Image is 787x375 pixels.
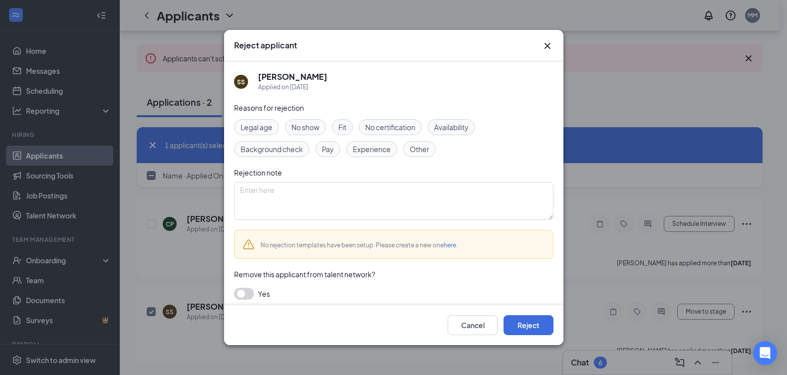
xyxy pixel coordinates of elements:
[541,40,553,52] svg: Cross
[258,71,327,82] h5: [PERSON_NAME]
[243,238,255,250] svg: Warning
[237,78,245,86] div: SS
[261,241,458,249] span: No rejection templates have been setup. Please create a new one .
[753,341,777,365] div: Open Intercom Messenger
[258,288,270,300] span: Yes
[338,122,346,133] span: Fit
[410,144,429,155] span: Other
[541,40,553,52] button: Close
[504,315,553,335] button: Reject
[234,103,304,112] span: Reasons for rejection
[365,122,415,133] span: No certification
[234,270,375,279] span: Remove this applicant from talent network?
[353,144,391,155] span: Experience
[322,144,334,155] span: Pay
[234,40,297,51] h3: Reject applicant
[234,168,282,177] span: Rejection note
[444,241,456,249] a: here
[258,82,327,92] div: Applied on [DATE]
[241,144,303,155] span: Background check
[448,315,498,335] button: Cancel
[434,122,469,133] span: Availability
[241,122,272,133] span: Legal age
[291,122,319,133] span: No show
